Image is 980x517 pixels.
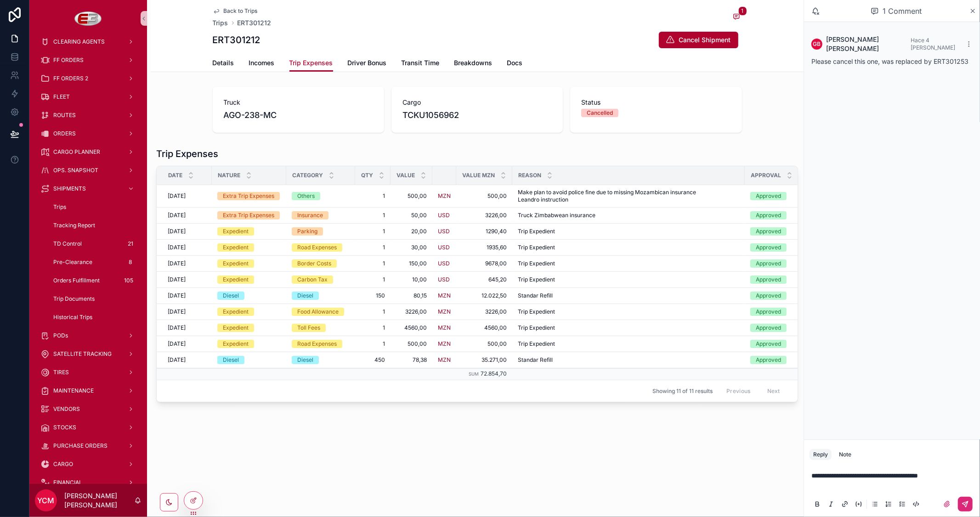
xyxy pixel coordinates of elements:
[217,192,281,200] a: Extra Trip Expenses
[396,260,427,267] span: 150,00
[53,130,76,137] span: ORDERS
[361,276,385,283] a: 1
[168,324,206,332] a: [DATE]
[518,324,555,332] span: Trip Expedient
[361,340,385,348] a: 1
[217,356,281,364] a: Diesel
[217,324,281,332] a: Expedient
[168,276,186,283] span: [DATE]
[438,356,451,364] a: MZN
[53,295,95,303] span: Trip Documents
[35,89,142,105] a: FLEET
[217,227,281,236] a: Expedient
[29,37,147,484] div: scrollable content
[750,275,795,284] a: Approved
[462,292,507,299] a: 12.022,50
[438,228,451,235] a: USD
[438,192,451,200] a: MZN
[518,276,555,283] span: Trip Expedient
[348,58,387,67] span: Driver Bonus
[438,212,451,219] a: USD
[168,212,186,219] span: [DATE]
[839,451,851,458] div: Note
[396,244,427,251] span: 30,00
[396,292,427,299] span: 80,15
[750,192,795,200] a: Approved
[438,308,451,315] span: MZN
[224,98,373,107] span: Truck
[462,212,507,219] a: 3226,00
[396,212,427,219] a: 50,00
[292,356,350,364] a: Diesel
[53,314,92,321] span: Historical Trips
[518,308,555,315] span: Trip Expedient
[53,75,88,82] span: FF ORDERS 2
[438,260,450,267] span: USD
[292,292,350,300] a: Diesel
[738,6,747,16] span: 1
[518,308,739,315] a: Trip Expedient
[217,243,281,252] a: Expedient
[438,244,450,251] span: USD
[756,275,781,284] div: Approved
[454,55,493,73] a: Breakdowns
[292,340,350,348] a: Road Expenses
[53,424,76,431] span: STOCKS
[53,332,68,339] span: PODs
[813,40,821,48] span: GB
[454,58,493,67] span: Breakdowns
[168,292,206,299] a: [DATE]
[462,244,507,251] a: 1935,60
[518,340,555,348] span: Trip Expedient
[223,192,274,200] div: Extra Trip Expenses
[46,236,142,252] a: TD Control21
[518,340,739,348] a: Trip Expedient
[810,449,832,460] button: Reply
[361,192,385,200] a: 1
[462,276,507,283] span: 645,20
[911,37,955,51] span: Hace 4 [PERSON_NAME]
[361,244,385,251] span: 1
[217,211,281,219] a: Extra Trip Expenses
[756,292,781,300] div: Approved
[361,212,385,219] span: 1
[462,260,507,267] span: 9678,00
[811,57,969,65] span: Please cancel this one, was replaced by ERT301253
[289,55,333,72] a: Trip Expenses
[53,240,82,247] span: TD Control
[438,292,451,299] a: MZN
[46,272,142,289] a: Orders Fulfillment105
[213,18,228,28] a: Trips
[462,192,507,200] a: 500,00
[518,189,739,203] a: Make plan to avoid police fine due to missing Mozambican insurance Leandro instruction
[35,456,142,472] a: CARGO
[518,276,739,283] a: Trip Expedient
[297,324,320,332] div: Toll Fees
[168,308,206,315] a: [DATE]
[168,228,186,235] span: [DATE]
[217,292,281,300] a: Diesel
[438,324,451,332] a: MZN
[35,364,142,381] a: TIRES
[35,125,142,142] a: ORDERS
[53,442,108,450] span: PURCHASE ORDERS
[438,212,450,219] a: USD
[168,192,206,200] a: [DATE]
[53,479,82,486] span: FINANCIAL
[396,356,427,364] span: 78,38
[168,192,186,200] span: [DATE]
[292,308,350,316] a: Food Allowance
[462,308,507,315] span: 3226,00
[35,327,142,344] a: PODs
[53,405,80,413] span: VENDORS
[53,93,70,101] span: FLEET
[297,211,323,219] div: Insurance
[750,243,795,252] a: Approved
